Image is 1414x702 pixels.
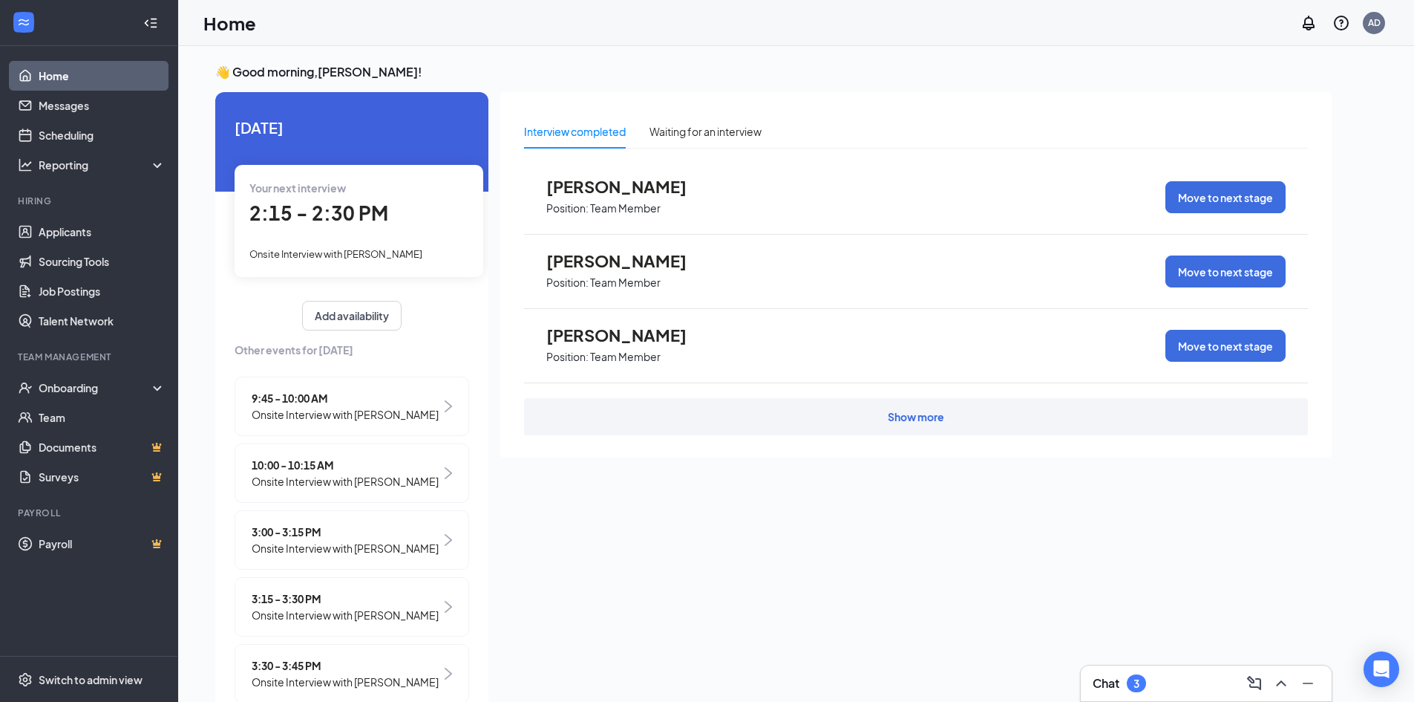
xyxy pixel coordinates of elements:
[1272,675,1290,692] svg: ChevronUp
[39,403,166,432] a: Team
[252,390,439,406] span: 9:45 - 10:00 AM
[143,16,158,30] svg: Collapse
[590,276,661,290] p: Team Member
[1133,677,1139,690] div: 3
[39,529,166,559] a: PayrollCrown
[590,201,661,215] p: Team Member
[39,432,166,462] a: DocumentsCrown
[1296,672,1320,695] button: Minimize
[18,195,163,207] div: Hiring
[1243,672,1266,695] button: ComposeMessage
[888,409,944,424] div: Show more
[546,350,589,364] p: Position:
[39,157,166,172] div: Reporting
[1300,14,1318,32] svg: Notifications
[39,462,166,492] a: SurveysCrown
[203,10,256,36] h1: Home
[39,306,166,336] a: Talent Network
[249,248,422,260] span: Onsite Interview with [PERSON_NAME]
[252,657,439,674] span: 3:30 - 3:45 PM
[252,591,439,607] span: 3:15 - 3:30 PM
[39,276,166,306] a: Job Postings
[546,325,710,345] span: [PERSON_NAME]
[302,301,402,331] button: Add availability
[18,507,163,519] div: Payroll
[252,473,439,490] span: Onsite Interview with [PERSON_NAME]
[18,672,33,687] svg: Settings
[524,123,626,140] div: Interview completed
[39,61,166,91] a: Home
[649,123,762,140] div: Waiting for an interview
[39,217,166,247] a: Applicants
[1165,330,1286,362] button: Move to next stage
[39,91,166,120] a: Messages
[252,540,439,556] span: Onsite Interview with [PERSON_NAME]
[235,342,469,358] span: Other events for [DATE]
[252,457,439,473] span: 10:00 - 10:15 AM
[18,380,33,395] svg: UserCheck
[16,15,31,30] svg: WorkstreamLogo
[39,672,143,687] div: Switch to admin view
[546,177,710,196] span: [PERSON_NAME]
[252,674,439,690] span: Onsite Interview with [PERSON_NAME]
[39,247,166,276] a: Sourcing Tools
[18,157,33,172] svg: Analysis
[1299,675,1317,692] svg: Minimize
[39,380,153,395] div: Onboarding
[546,251,710,270] span: [PERSON_NAME]
[1332,14,1350,32] svg: QuestionInfo
[249,201,388,225] span: 2:15 - 2:30 PM
[252,524,439,540] span: 3:00 - 3:15 PM
[546,276,589,290] p: Position:
[1368,16,1381,29] div: AD
[1165,181,1286,213] button: Move to next stage
[1246,675,1263,692] svg: ComposeMessage
[18,351,163,363] div: Team Management
[1093,675,1119,692] h3: Chat
[1165,256,1286,287] button: Move to next stage
[249,181,346,195] span: Your next interview
[235,116,469,139] span: [DATE]
[215,64,1332,80] h3: 👋 Good morning, [PERSON_NAME] !
[1269,672,1293,695] button: ChevronUp
[590,350,661,364] p: Team Member
[252,406,439,423] span: Onsite Interview with [PERSON_NAME]
[546,201,589,215] p: Position:
[252,607,439,623] span: Onsite Interview with [PERSON_NAME]
[39,120,166,150] a: Scheduling
[1364,651,1399,687] div: Open Intercom Messenger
